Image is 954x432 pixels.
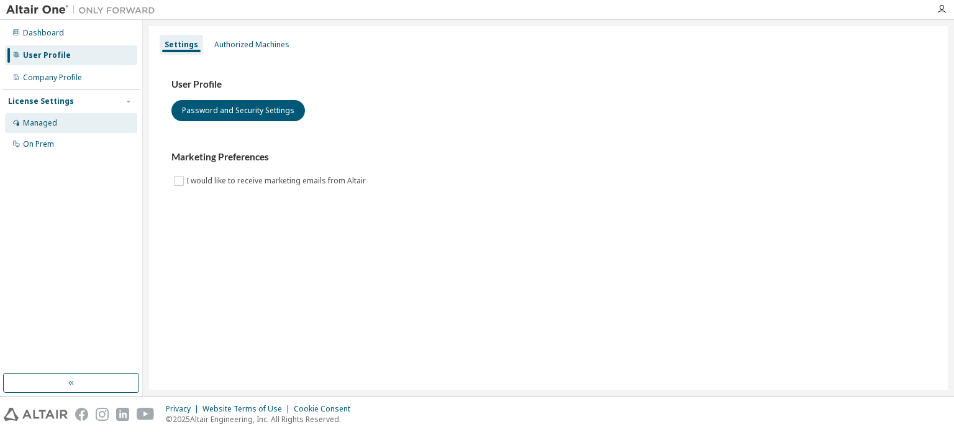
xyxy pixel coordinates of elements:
[171,151,925,163] h3: Marketing Preferences
[6,4,161,16] img: Altair One
[116,408,129,421] img: linkedin.svg
[186,173,368,188] label: I would like to receive marketing emails from Altair
[4,408,68,421] img: altair_logo.svg
[165,40,198,50] div: Settings
[166,404,202,414] div: Privacy
[166,414,358,425] p: © 2025 Altair Engineering, Inc. All Rights Reserved.
[96,408,109,421] img: instagram.svg
[202,404,294,414] div: Website Terms of Use
[294,404,358,414] div: Cookie Consent
[23,118,57,128] div: Managed
[214,40,289,50] div: Authorized Machines
[23,139,54,149] div: On Prem
[137,408,155,421] img: youtube.svg
[23,50,71,60] div: User Profile
[171,100,305,121] button: Password and Security Settings
[171,78,925,91] h3: User Profile
[75,408,88,421] img: facebook.svg
[8,96,74,106] div: License Settings
[23,73,82,83] div: Company Profile
[23,28,64,38] div: Dashboard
